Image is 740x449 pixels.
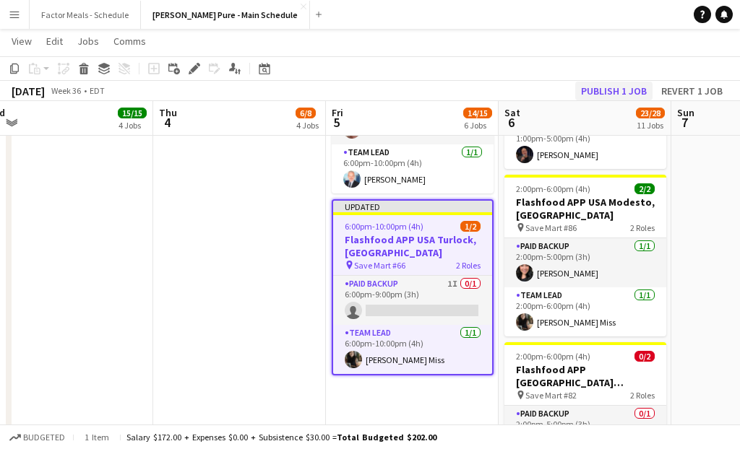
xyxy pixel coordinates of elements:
[575,82,653,100] button: Publish 1 job
[90,85,105,96] div: EDT
[502,114,520,131] span: 6
[504,287,666,336] app-card-role: Team Lead1/12:00pm-6:00pm (4h)[PERSON_NAME] Miss
[504,238,666,287] app-card-role: Paid Backup1/12:00pm-5:00pm (3h)[PERSON_NAME]
[333,325,492,374] app-card-role: Team Lead1/16:00pm-10:00pm (4h)[PERSON_NAME] Miss
[332,199,494,375] app-job-card: Updated6:00pm-10:00pm (4h)1/2Flashfood APP USA Turlock, [GEOGRAPHIC_DATA] Save Mart #662 RolesPai...
[337,432,436,443] span: Total Budgeted $202.00
[354,260,405,271] span: Save Mart #66
[72,32,105,51] a: Jobs
[516,351,590,362] span: 2:00pm-6:00pm (4h)
[677,106,694,119] span: Sun
[141,1,310,29] button: [PERSON_NAME] Pure - Main Schedule
[464,120,491,131] div: 6 Jobs
[504,106,520,119] span: Sat
[332,106,343,119] span: Fri
[23,432,65,443] span: Budgeted
[333,233,492,259] h3: Flashfood APP USA Turlock, [GEOGRAPHIC_DATA]
[77,35,99,48] span: Jobs
[79,432,114,443] span: 1 item
[634,351,655,362] span: 0/2
[119,120,146,131] div: 4 Jobs
[637,120,664,131] div: 11 Jobs
[504,120,666,169] app-card-role: Team Lead1/11:00pm-5:00pm (4h)[PERSON_NAME]
[333,276,492,325] app-card-role: Paid Backup1I0/16:00pm-9:00pm (3h)
[159,106,177,119] span: Thu
[463,108,492,118] span: 14/15
[46,35,63,48] span: Edit
[504,363,666,389] h3: Flashfood APP [GEOGRAPHIC_DATA] [PERSON_NAME], [GEOGRAPHIC_DATA]
[48,85,84,96] span: Week 36
[330,114,343,131] span: 5
[636,108,665,118] span: 23/28
[525,390,577,401] span: Save Mart #82
[118,108,147,118] span: 15/15
[345,221,423,232] span: 6:00pm-10:00pm (4h)
[504,196,666,222] h3: Flashfood APP USA Modesto, [GEOGRAPHIC_DATA]
[504,175,666,336] app-job-card: 2:00pm-6:00pm (4h)2/2Flashfood APP USA Modesto, [GEOGRAPHIC_DATA] Save Mart #862 RolesPaid Backup...
[30,1,141,29] button: Factor Meals - Schedule
[126,432,436,443] div: Salary $172.00 + Expenses $0.00 + Subsistence $30.00 =
[333,201,492,212] div: Updated
[630,390,655,401] span: 2 Roles
[6,32,38,51] a: View
[7,430,67,445] button: Budgeted
[630,222,655,233] span: 2 Roles
[296,120,319,131] div: 4 Jobs
[40,32,69,51] a: Edit
[525,222,577,233] span: Save Mart #86
[108,32,152,51] a: Comms
[332,144,494,193] app-card-role: Team Lead1/16:00pm-10:00pm (4h)[PERSON_NAME]
[12,35,32,48] span: View
[460,221,481,232] span: 1/2
[296,108,316,118] span: 6/8
[634,183,655,194] span: 2/2
[655,82,728,100] button: Revert 1 job
[675,114,694,131] span: 7
[456,260,481,271] span: 2 Roles
[113,35,146,48] span: Comms
[12,84,45,98] div: [DATE]
[516,183,590,194] span: 2:00pm-6:00pm (4h)
[157,114,177,131] span: 4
